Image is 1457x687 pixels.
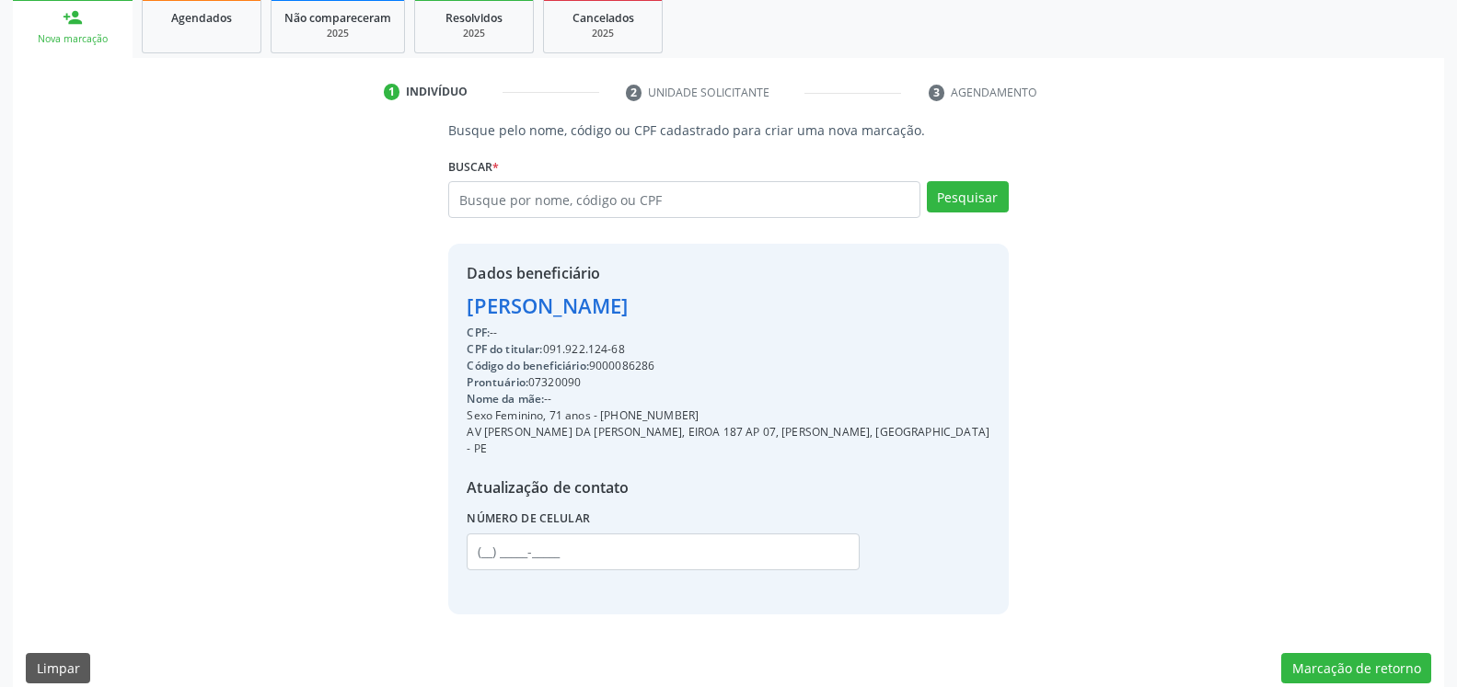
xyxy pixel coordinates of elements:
[557,27,649,40] div: 2025
[406,84,468,100] div: Indivíduo
[448,120,1008,140] p: Busque pelo nome, código ou CPF cadastrado para criar uma nova marcação.
[572,10,634,26] span: Cancelados
[467,262,989,284] div: Dados beneficiário
[467,358,989,374] div: 9000086286
[467,291,989,321] div: [PERSON_NAME]
[467,391,544,406] span: Nome da mãe:
[284,27,391,40] div: 2025
[927,181,1009,212] button: Pesquisar
[467,374,989,391] div: 07320090
[63,7,83,28] div: person_add
[26,32,120,46] div: Nova marcação
[1281,653,1431,684] button: Marcação de retorno
[467,325,989,341] div: --
[467,505,590,533] label: Número de celular
[445,10,503,26] span: Resolvidos
[467,358,588,373] span: Código do beneficiário:
[171,10,232,26] span: Agendados
[467,341,542,357] span: CPF do titular:
[448,153,499,181] label: Buscar
[26,653,90,684] button: Limpar
[467,424,989,457] div: AV [PERSON_NAME] DA [PERSON_NAME], EIROA 187 AP 07, [PERSON_NAME], [GEOGRAPHIC_DATA] - PE
[467,476,989,498] div: Atualização de contato
[428,27,520,40] div: 2025
[467,533,859,570] input: (__) _____-_____
[467,374,528,390] span: Prontuário:
[448,181,919,218] input: Busque por nome, código ou CPF
[284,10,391,26] span: Não compareceram
[467,341,989,358] div: 091.922.124-68
[467,325,490,340] span: CPF:
[467,391,989,407] div: --
[384,84,400,100] div: 1
[467,407,989,424] div: Sexo Feminino, 71 anos - [PHONE_NUMBER]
